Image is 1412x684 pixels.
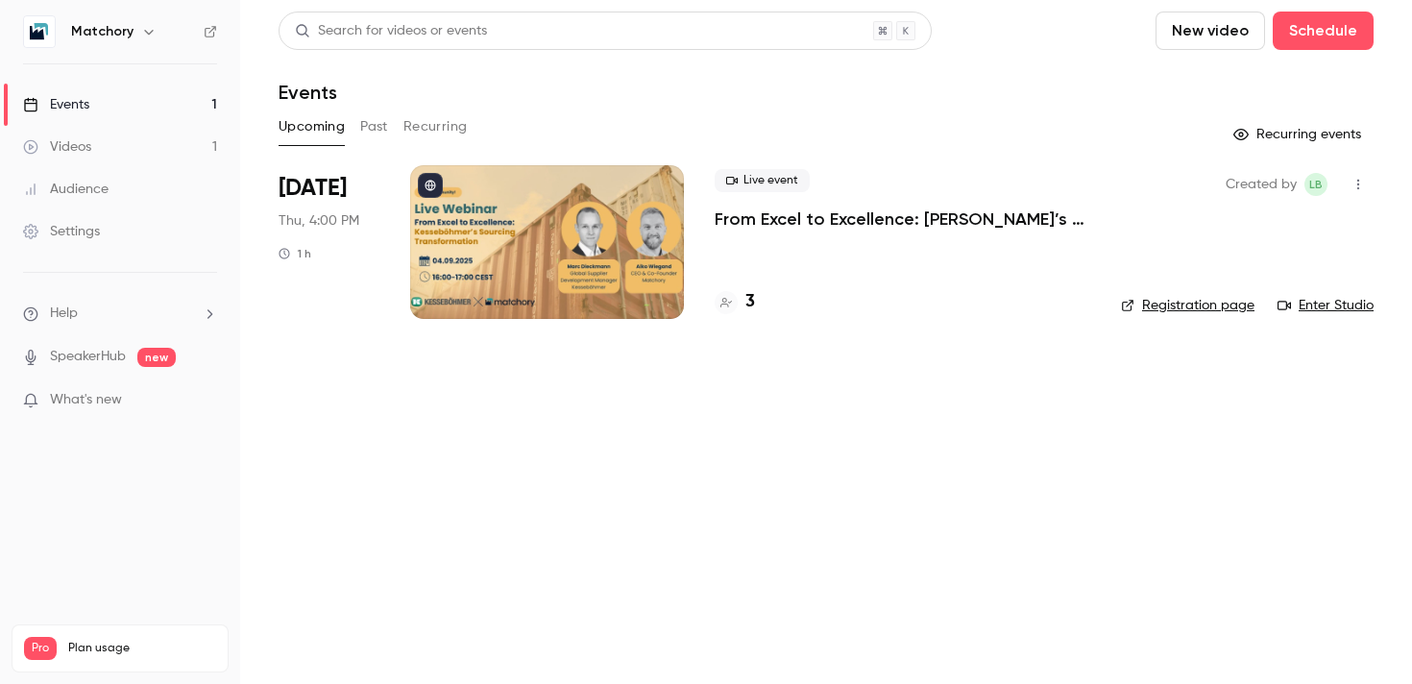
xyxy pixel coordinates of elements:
span: Plan usage [68,641,216,656]
h4: 3 [745,289,755,315]
div: Sep 4 Thu, 4:00 PM (Europe/Berlin) [279,165,379,319]
div: 1 h [279,246,311,261]
button: Recurring [403,111,468,142]
h6: Matchory [71,22,134,41]
button: Schedule [1273,12,1374,50]
iframe: Noticeable Trigger [194,392,217,409]
a: 3 [715,289,755,315]
span: Help [50,304,78,324]
a: From Excel to Excellence: [PERSON_NAME]’s Sourcing Transformation [715,208,1090,231]
div: Search for videos or events [295,21,487,41]
span: What's new [50,390,122,410]
span: new [137,348,176,367]
span: Created by [1226,173,1297,196]
div: Videos [23,137,91,157]
span: LB [1309,173,1323,196]
li: help-dropdown-opener [23,304,217,324]
span: Laura Banciu [1304,173,1327,196]
button: Past [360,111,388,142]
div: Events [23,95,89,114]
button: Upcoming [279,111,345,142]
img: Matchory [24,16,55,47]
span: Live event [715,169,810,192]
button: Recurring events [1225,119,1374,150]
div: Audience [23,180,109,199]
span: [DATE] [279,173,347,204]
span: Thu, 4:00 PM [279,211,359,231]
span: Pro [24,637,57,660]
a: SpeakerHub [50,347,126,367]
h1: Events [279,81,337,104]
a: Registration page [1121,296,1254,315]
a: Enter Studio [1278,296,1374,315]
button: New video [1156,12,1265,50]
div: Settings [23,222,100,241]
